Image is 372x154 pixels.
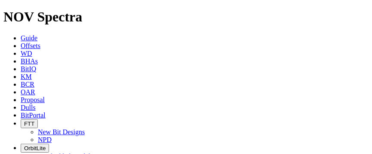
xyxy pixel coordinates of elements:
[24,121,34,127] span: FTT
[38,136,52,143] a: NPD
[21,50,32,57] a: WD
[3,9,369,25] h1: NOV Spectra
[21,96,45,103] a: Proposal
[21,119,38,128] button: FTT
[21,104,36,111] a: Dulls
[21,144,49,153] button: OrbitLite
[21,81,34,88] a: BCR
[21,88,35,96] a: OAR
[21,57,38,65] a: BHAs
[21,73,32,80] a: KM
[21,65,36,72] a: BitIQ
[21,42,40,49] a: Offsets
[21,34,37,42] a: Guide
[21,112,46,119] a: BitPortal
[38,128,85,136] a: New Bit Designs
[24,145,46,151] span: OrbitLite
